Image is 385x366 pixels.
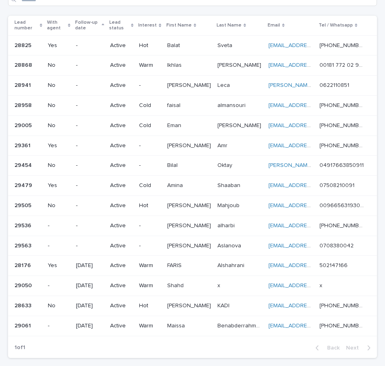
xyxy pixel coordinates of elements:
[139,82,160,89] p: -
[217,221,236,229] p: alharbi
[319,261,349,269] p: 502147166
[76,182,104,189] p: -
[319,281,324,289] p: x
[138,21,157,30] p: Interest
[268,21,280,30] p: Email
[14,261,33,269] p: 28176
[319,121,366,129] p: [PHONE_NUMBER]
[217,80,231,89] p: Leca
[217,261,246,269] p: Alshahrani
[109,18,129,33] p: Lead status
[47,18,66,33] p: With agent
[167,261,183,269] p: FARIS
[217,21,242,30] p: Last Name
[110,82,133,89] p: Active
[48,302,70,309] p: No
[319,321,366,329] p: [PHONE_NUMBER]
[319,41,366,49] p: [PHONE_NUMBER]
[268,323,359,329] a: [EMAIL_ADDRESS][DOMAIN_NAME]
[268,183,359,188] a: [EMAIL_ADDRESS][DOMAIN_NAME]
[319,160,365,169] p: 04917663850911
[76,282,104,289] p: [DATE]
[8,338,32,358] p: 1 of 1
[14,241,33,249] p: 29563
[319,101,366,109] p: [PHONE_NUMBER]
[8,95,377,115] tr: 2895828958 No-ActiveColdfaisalfaisal almansourialmansouri [EMAIL_ADDRESS][DOMAIN_NAME] [PHONE_NUM...
[48,262,70,269] p: Yes
[14,281,33,289] p: 29050
[268,203,359,208] a: [EMAIL_ADDRESS][DOMAIN_NAME]
[217,181,242,189] p: Shaaban
[14,60,34,69] p: 28868
[139,162,160,169] p: -
[110,282,133,289] p: Active
[139,122,160,129] p: Cold
[48,222,70,229] p: -
[8,35,377,56] tr: 2882528825 Yes-ActiveHotBalatBalat SvetaSveta [EMAIL_ADDRESS][DOMAIN_NAME] [PHONE_NUMBER][PHONE_N...
[217,281,222,289] p: x
[268,243,359,249] a: [EMAIL_ADDRESS][DOMAIN_NAME]
[139,182,160,189] p: Cold
[110,102,133,109] p: Active
[110,302,133,309] p: Active
[48,42,70,49] p: Yes
[48,142,70,149] p: Yes
[343,344,377,352] button: Next
[110,323,133,329] p: Active
[139,222,160,229] p: -
[14,80,33,89] p: 28941
[48,62,70,69] p: No
[346,345,364,351] span: Next
[139,282,160,289] p: Warm
[8,195,377,216] tr: 2950529505 No-ActiveHot[PERSON_NAME][PERSON_NAME] MahjoubMahjoub [EMAIL_ADDRESS][DOMAIN_NAME] 009...
[110,262,133,269] p: Active
[76,243,104,249] p: -
[139,243,160,249] p: -
[110,122,133,129] p: Active
[319,141,366,149] p: [PHONE_NUMBER]
[166,21,192,30] p: First Name
[14,141,32,149] p: 29361
[76,262,104,269] p: [DATE]
[110,62,133,69] p: Active
[217,41,234,49] p: Sveta
[48,82,70,89] p: No
[217,121,263,129] p: [PERSON_NAME]
[110,243,133,249] p: Active
[48,122,70,129] p: No
[8,76,377,96] tr: 2894128941 No-Active-[PERSON_NAME][PERSON_NAME] LecaLeca [PERSON_NAME][EMAIL_ADDRESS][DOMAIN_NAME...
[110,42,133,49] p: Active
[167,121,183,129] p: Eman
[319,221,366,229] p: [PHONE_NUMBER]
[268,143,359,148] a: [EMAIL_ADDRESS][DOMAIN_NAME]
[8,56,377,76] tr: 2886828868 No-ActiveWarmIkhlasIkhlas [PERSON_NAME][PERSON_NAME] [EMAIL_ADDRESS][PERSON_NAME][DOMA...
[14,321,33,329] p: 29061
[110,142,133,149] p: Active
[8,156,377,176] tr: 2945429454 No-Active-BilalBilal OktayOktay [PERSON_NAME][EMAIL_ADDRESS][DOMAIN_NAME] 049176638509...
[319,60,366,69] p: 00181 772 02 903
[268,303,359,308] a: [EMAIL_ADDRESS][DOMAIN_NAME]
[167,281,185,289] p: Shahd
[217,160,234,169] p: Oktay
[167,301,213,309] p: [PERSON_NAME]
[14,221,33,229] p: 29536
[268,103,359,108] a: [EMAIL_ADDRESS][DOMAIN_NAME]
[76,62,104,69] p: -
[268,283,359,288] a: [EMAIL_ADDRESS][DOMAIN_NAME]
[139,42,160,49] p: Hot
[319,241,355,249] p: 0708380042
[139,323,160,329] p: Warm
[319,21,353,30] p: Tel / Whatsapp
[319,301,366,309] p: [PHONE_NUMBER]
[110,202,133,209] p: Active
[48,162,70,169] p: No
[110,222,133,229] p: Active
[139,142,160,149] p: -
[167,141,213,149] p: [PERSON_NAME]
[167,60,183,69] p: Ikhlas
[139,202,160,209] p: Hot
[76,202,104,209] p: -
[8,296,377,316] tr: 2863328633 No[DATE]ActiveHot[PERSON_NAME][PERSON_NAME] KADIKADI [EMAIL_ADDRESS][DOMAIN_NAME] [PHO...
[268,263,359,268] a: [EMAIL_ADDRESS][DOMAIN_NAME]
[76,302,104,309] p: [DATE]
